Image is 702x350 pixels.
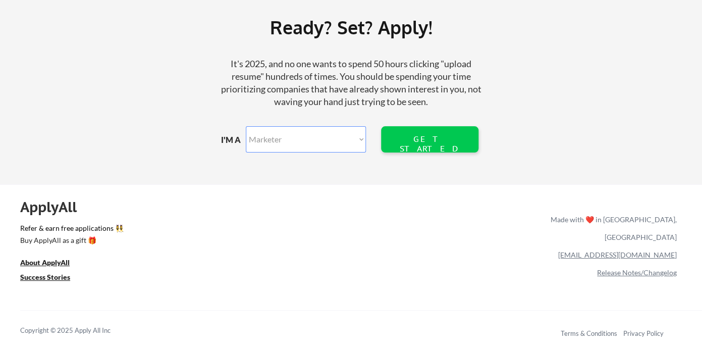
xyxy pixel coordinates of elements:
[561,329,617,337] a: Terms & Conditions
[20,237,121,244] div: Buy ApplyAll as a gift 🎁
[597,268,677,277] a: Release Notes/Changelog
[20,273,70,281] u: Success Stories
[217,58,486,109] div: It's 2025, and no one wants to spend 50 hours clicking "upload resume" hundreds of times. You sho...
[20,272,84,285] a: Success Stories
[20,225,340,235] a: Refer & earn free applications 👯‍♀️
[20,326,136,336] div: Copyright © 2025 Apply All Inc
[558,251,677,259] a: [EMAIL_ADDRESS][DOMAIN_NAME]
[20,258,84,270] a: About ApplyAll
[221,134,248,145] div: I'M A
[547,211,677,246] div: Made with ❤️ in [GEOGRAPHIC_DATA], [GEOGRAPHIC_DATA]
[141,13,561,42] div: Ready? Set? Apply!
[20,198,88,216] div: ApplyAll
[397,134,462,154] div: GET STARTED
[623,329,664,337] a: Privacy Policy
[20,235,121,248] a: Buy ApplyAll as a gift 🎁
[20,258,70,267] u: About ApplyAll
